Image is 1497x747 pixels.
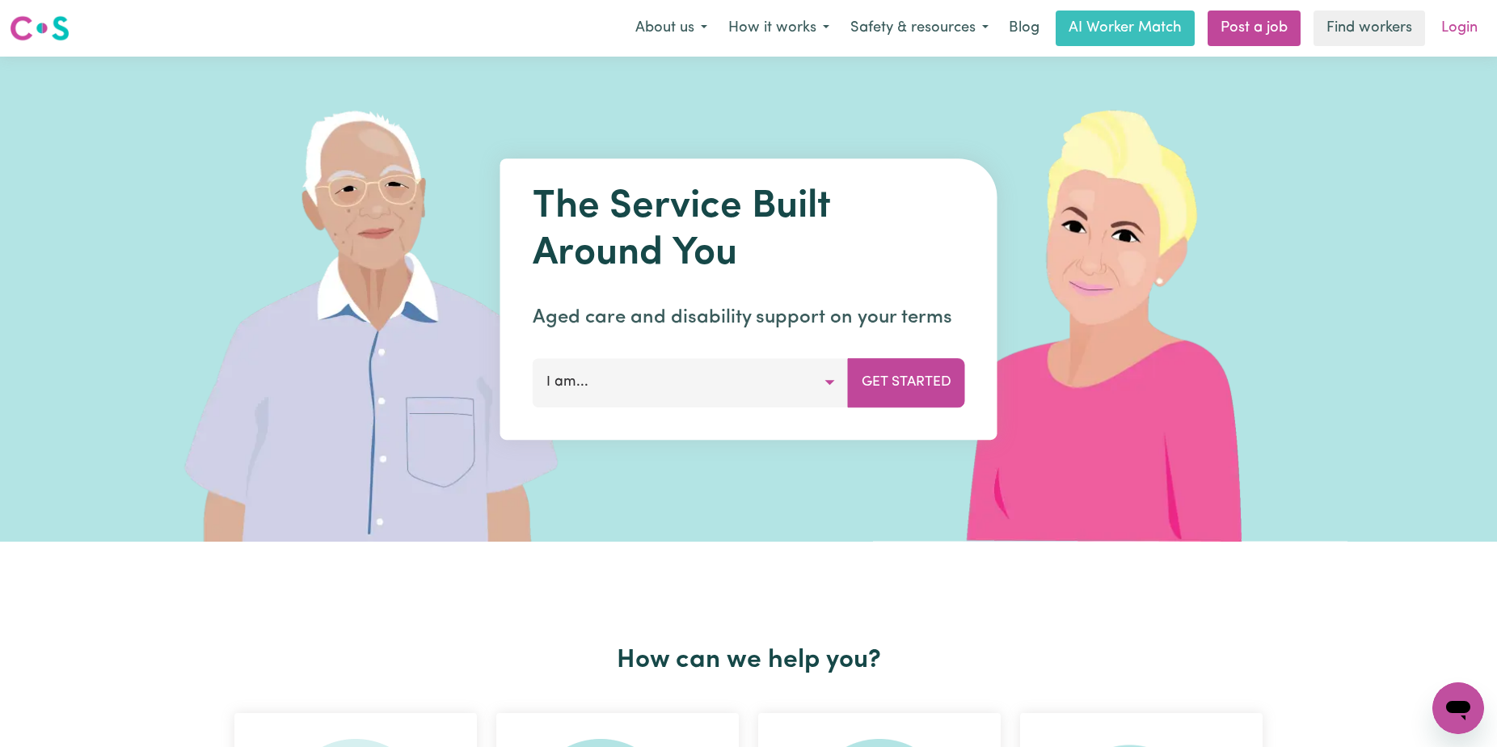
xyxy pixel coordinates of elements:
h1: The Service Built Around You [533,184,965,277]
img: Careseekers logo [10,14,70,43]
a: AI Worker Match [1056,11,1195,46]
a: Careseekers logo [10,10,70,47]
a: Post a job [1208,11,1301,46]
h2: How can we help you? [225,645,1272,676]
button: Get Started [848,358,965,407]
p: Aged care and disability support on your terms [533,303,965,332]
a: Login [1432,11,1487,46]
a: Blog [999,11,1049,46]
iframe: Button to launch messaging window [1432,682,1484,734]
button: How it works [718,11,840,45]
button: Safety & resources [840,11,999,45]
button: About us [625,11,718,45]
a: Find workers [1314,11,1425,46]
button: I am... [533,358,849,407]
